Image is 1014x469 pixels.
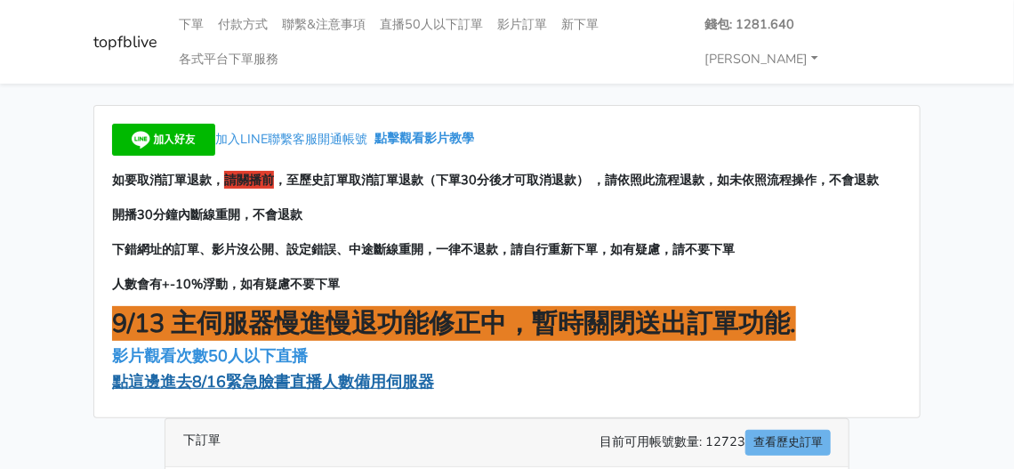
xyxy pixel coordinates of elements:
[112,275,340,293] span: 人數會有+-10%浮動，如有疑慮不要下單
[93,25,157,60] a: topfblive
[224,171,274,189] span: 請關播前
[698,7,802,42] a: 錢包: 1281.640
[165,419,849,467] div: 下訂單
[745,430,831,456] a: 查看歷史訂單
[275,7,373,42] a: 聯繫&注意事項
[215,130,367,148] span: 加入LINE聯繫客服開通帳號
[112,371,434,392] a: 點這邊進去8/16緊急臉書直播人數備用伺服器
[172,7,211,42] a: 下單
[172,42,286,77] a: 各式平台下單服務
[112,171,224,189] span: 如要取消訂單退款，
[112,130,374,148] a: 加入LINE聯繫客服開通帳號
[274,171,879,189] span: ，至歷史訂單取消訂單退款（下單30分後才可取消退款） ，請依照此流程退款，如未依照流程操作，不會退款
[112,345,208,367] a: 影片觀看次數
[600,430,831,456] span: 目前可用帳號數量: 12723
[112,206,302,223] span: 開播30分鐘內斷線重開，不會退款
[112,306,796,341] span: 9/13 主伺服器慢進慢退功能修正中，暫時關閉送出訂單功能.
[208,345,312,367] a: 50人以下直播
[554,7,606,42] a: 新下單
[490,7,554,42] a: 影片訂單
[112,240,735,258] span: 下錯網址的訂單、影片沒公開、設定錯誤、中途斷線重開，一律不退款，請自行重新下單，如有疑慮，請不要下單
[705,15,795,33] strong: 錢包: 1281.640
[208,345,308,367] span: 50人以下直播
[374,130,474,148] a: 點擊觀看影片教學
[211,7,275,42] a: 付款方式
[698,42,826,77] a: [PERSON_NAME]
[112,124,215,156] img: 加入好友
[373,7,490,42] a: 直播50人以下訂單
